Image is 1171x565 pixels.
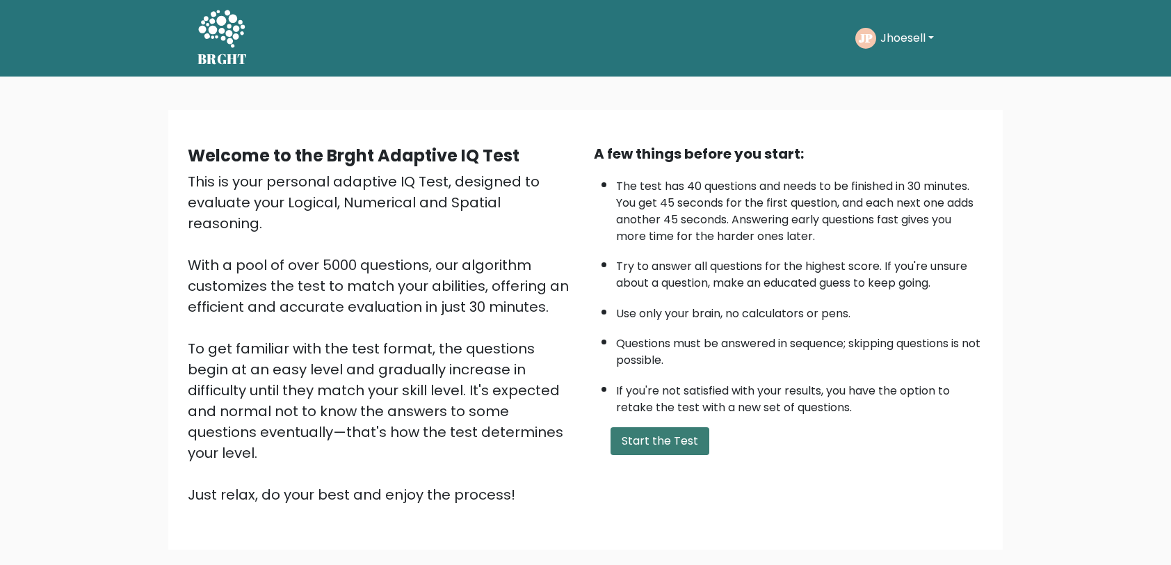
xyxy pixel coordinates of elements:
[616,376,983,416] li: If you're not satisfied with your results, you have the option to retake the test with a new set ...
[611,427,709,455] button: Start the Test
[197,51,248,67] h5: BRGHT
[876,29,938,47] button: Jhoesell
[594,143,983,164] div: A few things before you start:
[616,299,983,322] li: Use only your brain, no calculators or pens.
[188,144,519,167] b: Welcome to the Brght Adaptive IQ Test
[859,30,873,46] text: JP
[197,6,248,71] a: BRGHT
[616,251,983,292] li: Try to answer all questions for the highest score. If you're unsure about a question, make an edu...
[616,171,983,245] li: The test has 40 questions and needs to be finished in 30 minutes. You get 45 seconds for the firs...
[616,328,983,369] li: Questions must be answered in sequence; skipping questions is not possible.
[188,171,577,505] div: This is your personal adaptive IQ Test, designed to evaluate your Logical, Numerical and Spatial ...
